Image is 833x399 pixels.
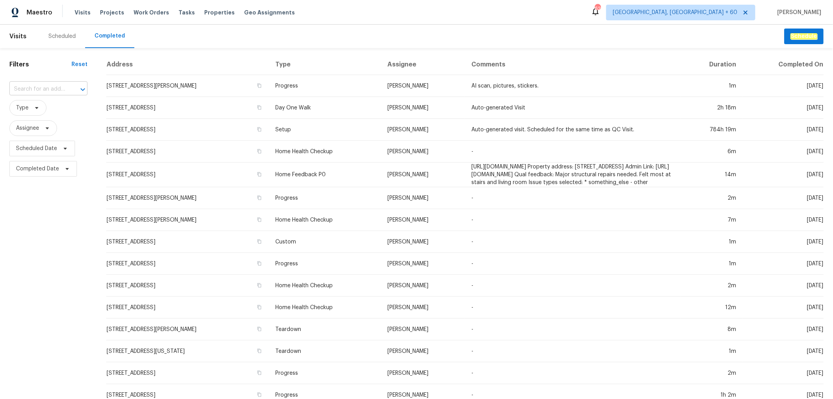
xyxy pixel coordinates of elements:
[256,148,263,155] button: Copy Address
[106,340,269,362] td: [STREET_ADDRESS][US_STATE]
[244,9,295,16] span: Geo Assignments
[465,231,680,253] td: -
[106,209,269,231] td: [STREET_ADDRESS][PERSON_NAME]
[16,165,59,173] span: Completed Date
[381,318,466,340] td: [PERSON_NAME]
[742,163,824,187] td: [DATE]
[680,209,742,231] td: 7m
[269,362,381,384] td: Progress
[680,253,742,275] td: 1m
[106,119,269,141] td: [STREET_ADDRESS]
[134,9,169,16] span: Work Orders
[381,97,466,119] td: [PERSON_NAME]
[742,340,824,362] td: [DATE]
[784,29,824,45] button: Schedule
[742,318,824,340] td: [DATE]
[465,187,680,209] td: -
[465,362,680,384] td: -
[381,231,466,253] td: [PERSON_NAME]
[256,126,263,133] button: Copy Address
[465,297,680,318] td: -
[100,9,124,16] span: Projects
[465,209,680,231] td: -
[178,10,195,15] span: Tasks
[256,326,263,333] button: Copy Address
[742,209,824,231] td: [DATE]
[16,145,57,152] span: Scheduled Date
[465,54,680,75] th: Comments
[595,5,600,13] div: 621
[613,9,737,16] span: [GEOGRAPHIC_DATA], [GEOGRAPHIC_DATA] + 60
[106,253,269,275] td: [STREET_ADDRESS]
[269,209,381,231] td: Home Health Checkup
[256,82,263,89] button: Copy Address
[9,28,27,45] span: Visits
[269,97,381,119] td: Day One Walk
[48,32,76,40] div: Scheduled
[465,318,680,340] td: -
[465,253,680,275] td: -
[269,141,381,163] td: Home Health Checkup
[256,347,263,354] button: Copy Address
[381,340,466,362] td: [PERSON_NAME]
[774,9,821,16] span: [PERSON_NAME]
[465,119,680,141] td: Auto-generated visit. Scheduled for the same time as QC Visit.
[742,141,824,163] td: [DATE]
[256,391,263,398] button: Copy Address
[269,275,381,297] td: Home Health Checkup
[680,119,742,141] td: 784h 19m
[269,54,381,75] th: Type
[742,54,824,75] th: Completed On
[106,54,269,75] th: Address
[269,231,381,253] td: Custom
[742,97,824,119] td: [DATE]
[95,32,125,40] div: Completed
[742,275,824,297] td: [DATE]
[680,75,742,97] td: 1m
[742,231,824,253] td: [DATE]
[256,171,263,178] button: Copy Address
[680,54,742,75] th: Duration
[106,187,269,209] td: [STREET_ADDRESS][PERSON_NAME]
[465,340,680,362] td: -
[381,119,466,141] td: [PERSON_NAME]
[269,253,381,275] td: Progress
[381,253,466,275] td: [PERSON_NAME]
[256,282,263,289] button: Copy Address
[680,340,742,362] td: 1m
[790,33,817,39] em: Schedule
[381,362,466,384] td: [PERSON_NAME]
[742,187,824,209] td: [DATE]
[680,187,742,209] td: 2m
[742,297,824,318] td: [DATE]
[465,163,680,187] td: [URL][DOMAIN_NAME] Property address: [STREET_ADDRESS] Admin Link: [URL][DOMAIN_NAME] Qual feedbac...
[269,119,381,141] td: Setup
[465,97,680,119] td: Auto-generated Visit
[381,141,466,163] td: [PERSON_NAME]
[680,362,742,384] td: 2m
[256,369,263,376] button: Copy Address
[680,297,742,318] td: 12m
[106,97,269,119] td: [STREET_ADDRESS]
[106,141,269,163] td: [STREET_ADDRESS]
[71,61,87,68] div: Reset
[381,187,466,209] td: [PERSON_NAME]
[381,209,466,231] td: [PERSON_NAME]
[256,194,263,201] button: Copy Address
[742,253,824,275] td: [DATE]
[742,75,824,97] td: [DATE]
[106,275,269,297] td: [STREET_ADDRESS]
[381,297,466,318] td: [PERSON_NAME]
[680,275,742,297] td: 2m
[106,163,269,187] td: [STREET_ADDRESS]
[106,297,269,318] td: [STREET_ADDRESS]
[381,163,466,187] td: [PERSON_NAME]
[269,318,381,340] td: Teardown
[9,83,66,95] input: Search for an address...
[465,75,680,97] td: AI scan, pictures, stickers.
[256,238,263,245] button: Copy Address
[16,104,29,112] span: Type
[77,84,88,95] button: Open
[742,362,824,384] td: [DATE]
[106,362,269,384] td: [STREET_ADDRESS]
